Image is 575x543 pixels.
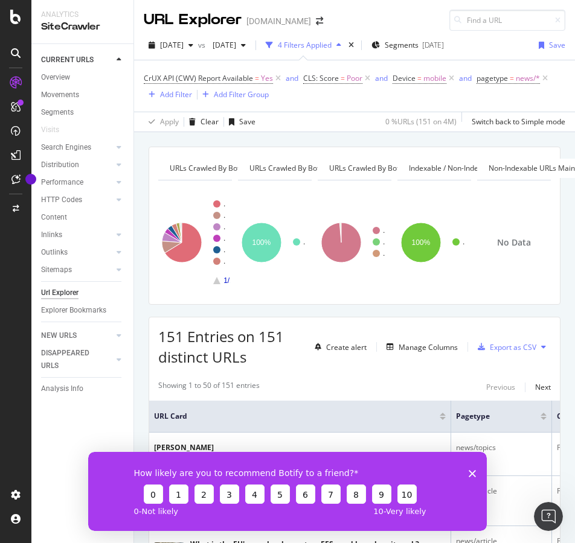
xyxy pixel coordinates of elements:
[41,211,125,224] a: Content
[385,116,457,127] div: 0 % URLs ( 151 on 4M )
[184,112,219,132] button: Clear
[477,73,508,83] span: pagetype
[303,73,339,83] span: CLS: Score
[534,36,565,55] button: Save
[409,163,556,173] span: Indexable / Non-Indexable URLs distribution
[261,70,273,87] span: Yes
[154,442,283,453] div: [PERSON_NAME]
[41,159,79,171] div: Distribution
[252,238,271,247] text: 100%
[224,112,255,132] button: Save
[41,176,113,189] a: Performance
[41,329,77,342] div: NEW URLS
[238,190,310,295] svg: A chart.
[423,70,446,87] span: mobile
[239,116,255,127] div: Save
[41,89,125,101] a: Movements
[41,264,72,276] div: Sitemaps
[249,163,379,173] span: URLs Crawled By Botify By parameters
[486,380,515,395] button: Previous
[367,36,449,55] button: Segments[DATE]
[393,73,416,83] span: Device
[41,124,71,136] a: Visits
[41,264,113,276] a: Sitemaps
[160,40,184,50] span: 2025 Sep. 17th
[214,89,269,100] div: Add Filter Group
[286,73,298,83] div: and
[456,411,522,422] span: pagetype
[473,337,536,357] button: Export as CSV
[534,502,563,531] iframe: Intercom live chat
[223,223,225,231] text: .
[88,452,487,531] iframe: Survey from Botify
[490,342,536,352] div: Export as CSV
[41,141,91,154] div: Search Engines
[41,329,113,342] a: NEW URLS
[327,159,467,178] h4: URLs Crawled By Botify By elections
[318,190,390,295] svg: A chart.
[255,73,259,83] span: =
[459,73,472,83] div: and
[486,382,515,392] div: Previous
[223,200,225,208] text: .
[41,10,124,20] div: Analytics
[399,342,458,352] div: Manage Columns
[160,89,192,100] div: Add Filter
[422,40,444,50] div: [DATE]
[316,17,323,25] div: arrow-right-arrow-left
[41,287,79,299] div: Url Explorer
[472,116,565,127] div: Switch back to Simple mode
[167,159,309,178] h4: URLs Crawled By Botify By pagetype
[406,159,574,178] h4: Indexable / Non-Indexable URLs Distribution
[144,10,242,30] div: URL Explorer
[223,211,225,220] text: .
[375,72,388,84] button: and
[154,411,437,422] span: URL Card
[144,112,179,132] button: Apply
[303,238,305,246] text: .
[463,238,464,246] text: .
[456,442,547,453] div: news/topics
[397,190,469,295] svg: A chart.
[208,36,251,55] button: [DATE]
[412,238,431,247] text: 100%
[144,87,192,102] button: Add Filter
[223,246,225,254] text: .
[201,116,219,127] div: Clear
[41,20,124,34] div: SiteCrawler
[25,174,36,185] div: Tooltip anchor
[375,73,388,83] div: and
[144,36,198,55] button: [DATE]
[417,73,422,83] span: =
[459,72,472,84] button: and
[41,71,70,84] div: Overview
[41,141,113,154] a: Search Engines
[144,73,253,83] span: CrUX API (CWV) Report Available
[246,15,311,27] div: [DOMAIN_NAME]
[41,347,113,372] a: DISAPPEARED URLS
[329,163,449,173] span: URLs Crawled By Botify By elections
[41,304,125,317] a: Explorer Bookmarks
[160,116,179,127] div: Apply
[385,40,419,50] span: Segments
[41,194,82,206] div: HTTP Codes
[223,257,225,265] text: .
[41,229,113,241] a: Inlinks
[198,40,208,50] span: vs
[41,106,74,119] div: Segments
[158,326,284,367] span: 151 Entries on 151 distinct URLs
[41,304,106,317] div: Explorer Bookmarks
